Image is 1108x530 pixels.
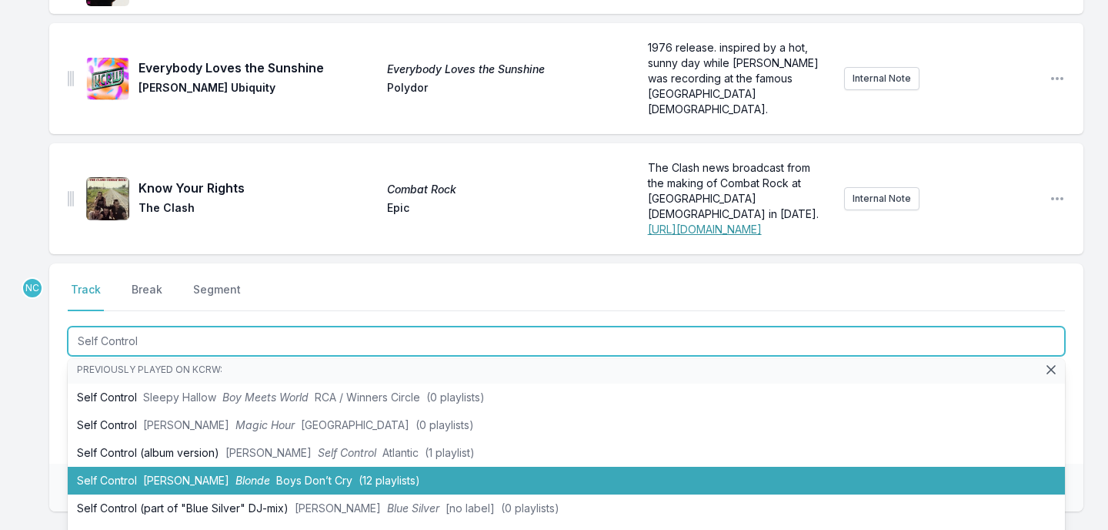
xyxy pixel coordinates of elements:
[143,474,229,487] span: [PERSON_NAME]
[68,467,1065,495] li: Self Control
[844,187,919,210] button: Internal Note
[844,67,919,90] button: Internal Note
[501,501,559,515] span: (0 playlists)
[318,446,376,459] span: Self Control
[128,282,165,311] button: Break
[387,182,626,197] span: Combat Rock
[143,391,216,404] span: Sleepy Hallow
[1050,71,1065,86] button: Open playlist item options
[138,200,378,219] span: The Clash
[425,446,475,459] span: (1 playlist)
[387,80,626,99] span: Polydor
[68,439,1065,467] li: Self Control (album version)
[301,418,409,431] span: [GEOGRAPHIC_DATA]
[86,57,129,100] img: Everybody Loves the Sunshine
[225,446,312,459] span: [PERSON_NAME]
[222,391,309,404] span: Boy Meets World
[387,501,439,515] span: Blue Silver
[138,80,378,99] span: [PERSON_NAME] Ubiquity
[143,418,229,431] span: [PERSON_NAME]
[359,474,420,487] span: (12 playlists)
[387,200,626,219] span: Epic
[1050,191,1065,206] button: Open playlist item options
[415,418,474,431] span: (0 playlists)
[648,161,819,220] span: The Clash news broadcast from the making of Combat Rock at [GEOGRAPHIC_DATA][DEMOGRAPHIC_DATA] in...
[68,384,1065,411] li: Self Control
[68,191,74,206] img: Drag Handle
[235,474,270,487] span: Blonde
[68,282,104,311] button: Track
[426,391,485,404] span: (0 playlists)
[68,71,74,86] img: Drag Handle
[276,474,352,487] span: Boys Don’t Cry
[68,327,1065,356] input: Track Title
[68,495,1065,522] li: Self Control (part of "Blue Silver" DJ-mix)
[68,411,1065,439] li: Self Control
[235,418,295,431] span: Magic Hour
[138,59,378,77] span: Everybody Loves the Sunshine
[295,501,381,515] span: [PERSON_NAME]
[387,62,626,77] span: Everybody Loves the Sunshine
[648,41,822,116] span: 1976 release. inspired by a hot, sunny day while [PERSON_NAME] was recording at the famous [GEOGR...
[86,177,129,220] img: Combat Rock
[648,223,762,236] a: [URL][DOMAIN_NAME]
[446,501,495,515] span: [no label]
[138,179,378,197] span: Know Your Rights
[22,277,43,299] p: Novena Carmel
[315,391,420,404] span: RCA / Winners Circle
[190,282,244,311] button: Segment
[382,446,419,459] span: Atlantic
[68,356,1065,384] li: Previously played on KCRW:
